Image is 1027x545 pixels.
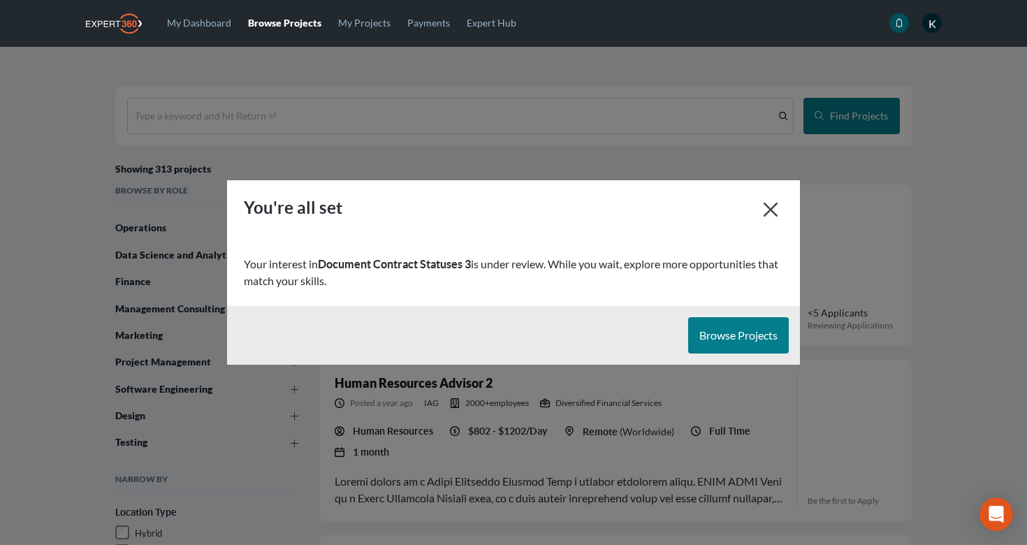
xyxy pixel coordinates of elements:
[244,257,778,287] span: Your interest in is under review. While you wait, explore more opportunities that match your skills.
[699,328,778,342] span: Browse Projects
[979,497,1013,531] div: Open Intercom Messenger
[764,203,778,217] svg: icon
[894,18,904,28] svg: icon
[688,317,789,354] button: Browse Projects
[318,258,471,270] strong: Document Contract Statuses 3
[922,13,942,33] span: K
[244,197,342,222] h2: You're all set
[86,13,142,34] img: Expert360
